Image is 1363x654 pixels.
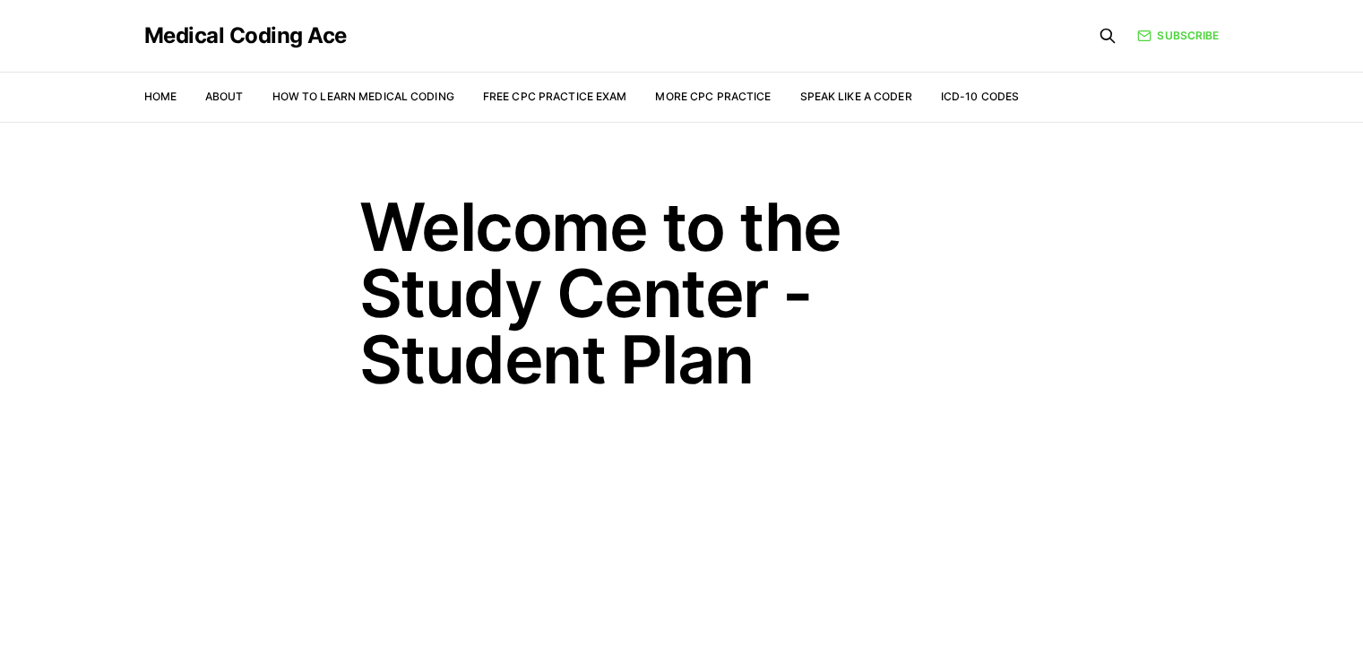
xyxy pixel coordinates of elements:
a: ICD-10 Codes [941,90,1019,103]
h1: Welcome to the Study Center - Student Plan [359,194,1005,392]
a: Speak Like a Coder [800,90,912,103]
a: About [205,90,244,103]
a: Medical Coding Ace [144,25,347,47]
a: Subscribe [1137,28,1219,44]
a: How to Learn Medical Coding [272,90,454,103]
a: More CPC Practice [655,90,771,103]
a: Home [144,90,177,103]
a: Free CPC Practice Exam [483,90,627,103]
